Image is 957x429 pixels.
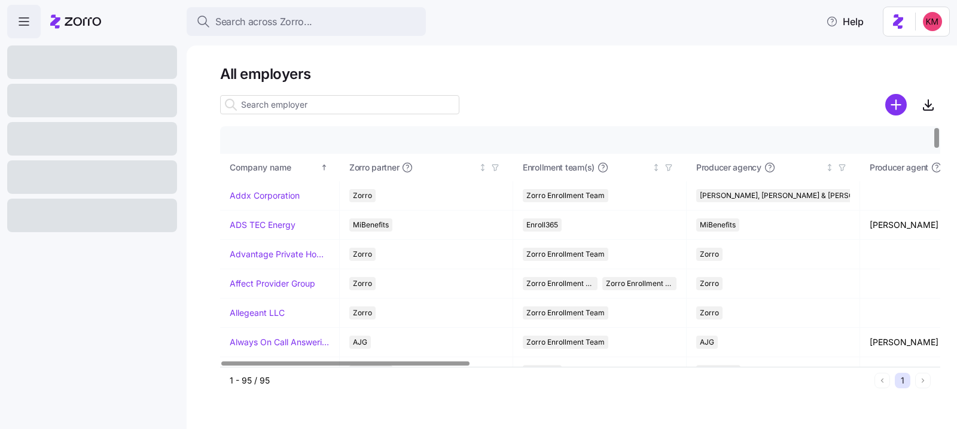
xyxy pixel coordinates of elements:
[885,94,907,115] svg: add icon
[526,248,605,261] span: Zorro Enrollment Team
[220,65,940,83] h1: All employers
[523,162,595,174] span: Enrollment team(s)
[340,154,513,181] th: Zorro partnerNot sorted
[230,278,315,290] a: Affect Provider Group
[826,14,864,29] span: Help
[187,7,426,36] button: Search across Zorro...
[353,218,389,232] span: MiBenefits
[696,162,761,174] span: Producer agency
[230,219,295,231] a: ADS TEC Energy
[825,163,834,172] div: Not sorted
[606,277,673,290] span: Zorro Enrollment Experts
[215,14,312,29] span: Search across Zorro...
[700,306,719,320] span: Zorro
[700,248,719,261] span: Zorro
[353,306,372,320] span: Zorro
[895,373,910,388] button: 1
[220,95,459,114] input: Search employer
[652,163,660,172] div: Not sorted
[220,154,340,181] th: Company nameSorted ascending
[353,277,372,290] span: Zorro
[874,373,890,388] button: Previous page
[349,162,399,174] span: Zorro partner
[687,154,860,181] th: Producer agencyNot sorted
[526,218,558,232] span: Enroll365
[478,163,487,172] div: Not sorted
[230,161,318,174] div: Company name
[526,277,594,290] span: Zorro Enrollment Team
[526,306,605,320] span: Zorro Enrollment Team
[870,162,928,174] span: Producer agent
[526,336,605,349] span: Zorro Enrollment Team
[353,248,372,261] span: Zorro
[513,154,687,181] th: Enrollment team(s)Not sorted
[320,163,328,172] div: Sorted ascending
[353,189,372,202] span: Zorro
[915,373,931,388] button: Next page
[700,218,736,232] span: MiBenefits
[230,375,870,387] div: 1 - 95 / 95
[700,336,714,349] span: AJG
[230,190,300,202] a: Addx Corporation
[526,189,605,202] span: Zorro Enrollment Team
[816,10,873,34] button: Help
[923,12,942,31] img: 8fbd33f679504da1795a6676107ffb9e
[230,366,317,378] a: American Salon Group
[230,248,330,260] a: Advantage Private Home Care
[230,336,330,348] a: Always On Call Answering Service
[353,336,367,349] span: AJG
[230,307,285,319] a: Allegeant LLC
[700,277,719,290] span: Zorro
[700,189,886,202] span: [PERSON_NAME], [PERSON_NAME] & [PERSON_NAME]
